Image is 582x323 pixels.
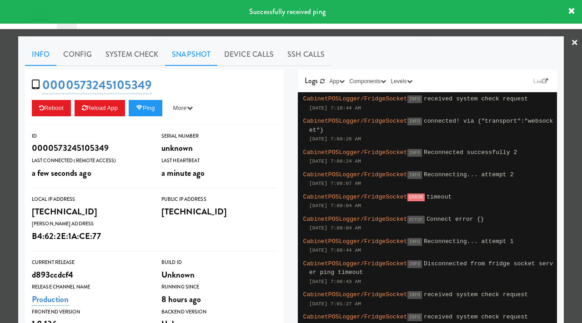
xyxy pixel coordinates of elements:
span: INFO [407,149,422,157]
span: INFO [407,171,422,179]
div: [TECHNICAL_ID] [32,204,148,219]
span: [DATE] 7:09:24 AM [309,159,361,164]
span: [DATE] 7:09:26 AM [309,136,361,142]
div: Local IP Address [32,195,148,204]
span: CabinetPOSLogger/FridgeSocket [303,238,407,245]
div: ID [32,132,148,141]
span: CabinetPOSLogger/FridgeSocket [303,216,407,223]
button: Reboot [32,100,71,116]
button: App [327,77,347,86]
span: CabinetPOSLogger/FridgeSocket [303,149,407,156]
div: unknown [161,140,277,156]
span: [DATE] 7:09:04 AM [309,203,361,209]
div: Frontend Version [32,308,148,317]
div: Release Channel Name [32,283,148,292]
span: INFO [407,238,422,246]
a: Link [531,77,550,86]
a: Info [25,43,56,66]
a: Config [56,43,99,66]
span: received system check request [424,95,528,102]
a: Snapshot [165,43,217,66]
div: Public IP Address [161,195,277,204]
span: CabinetPOSLogger/FridgeSocket [303,194,407,200]
div: Last Heartbeat [161,156,277,165]
span: Reconnecting... attempt 1 [424,238,514,245]
button: Ping [129,100,162,116]
button: Components [347,77,388,86]
span: Reconnected successfully 2 [424,149,517,156]
div: Unknown [161,267,277,283]
span: timeout [426,194,452,200]
span: INFO [407,291,422,299]
span: [DATE] 7:10:44 AM [309,105,361,111]
a: SSH Calls [281,43,331,66]
button: Levels [388,77,414,86]
span: CabinetPOSLogger/FridgeSocket [303,95,407,102]
span: CabinetPOSLogger/FridgeSocket [303,260,407,267]
div: Last Connected (Remote Access) [32,156,148,165]
span: received system check request [424,313,528,320]
span: CabinetPOSLogger/FridgeSocket [303,118,407,124]
div: [PERSON_NAME] Address [32,219,148,229]
span: [DATE] 7:09:07 AM [309,181,361,186]
span: INFO [407,260,422,268]
span: error [407,216,425,224]
span: Successfully received ping [249,6,326,17]
button: More [166,100,200,116]
span: INFO [407,95,422,103]
div: Serial Number [161,132,277,141]
div: Current Release [32,258,148,267]
div: Build Id [161,258,277,267]
div: Backend Version [161,308,277,317]
div: d893ccdcf4 [32,267,148,283]
div: B4:62:2E:1A:CE:77 [32,229,148,244]
span: Connect error {} [426,216,484,223]
a: Device Calls [217,43,281,66]
span: [DATE] 7:08:44 AM [309,248,361,253]
a: 0000573245105349 [42,76,151,94]
span: CabinetPOSLogger/FridgeSocket [303,313,407,320]
span: Disconnected from fridge socket server ping timeout [309,260,553,276]
span: [DATE] 7:08:43 AM [309,279,361,284]
div: [TECHNICAL_ID] [161,204,277,219]
a: Production [32,293,69,306]
span: a minute ago [161,167,205,179]
span: received system check request [424,291,528,298]
span: connected! via {"transport":"websocket"} [309,118,553,134]
a: × [571,29,578,57]
span: [DATE] 7:01:27 AM [309,301,361,307]
span: [DATE] 7:09:04 AM [309,225,361,231]
div: Running Since [161,283,277,292]
span: INFO [407,313,422,321]
span: Logs [305,75,318,86]
span: ERROR [407,194,425,201]
button: Reload App [75,100,125,116]
span: a few seconds ago [32,167,91,179]
span: CabinetPOSLogger/FridgeSocket [303,171,407,178]
span: 8 hours ago [161,293,201,305]
span: CabinetPOSLogger/FridgeSocket [303,291,407,298]
span: Reconnecting... attempt 2 [424,171,514,178]
span: INFO [407,118,422,125]
a: System Check [99,43,165,66]
div: 0000573245105349 [32,140,148,156]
